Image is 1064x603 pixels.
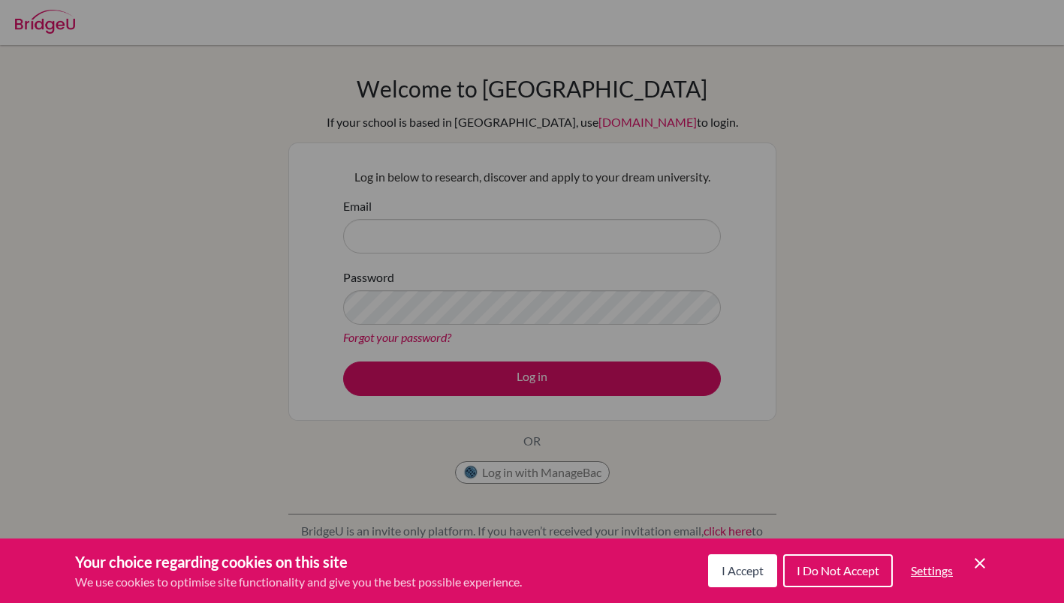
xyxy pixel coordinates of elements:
button: I Accept [708,554,777,587]
button: I Do Not Accept [783,554,893,587]
button: Save and close [971,554,989,572]
p: We use cookies to optimise site functionality and give you the best possible experience. [75,573,522,591]
button: Settings [899,556,965,586]
span: I Accept [722,563,764,577]
h3: Your choice regarding cookies on this site [75,550,522,573]
span: I Do Not Accept [797,563,879,577]
span: Settings [911,563,953,577]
